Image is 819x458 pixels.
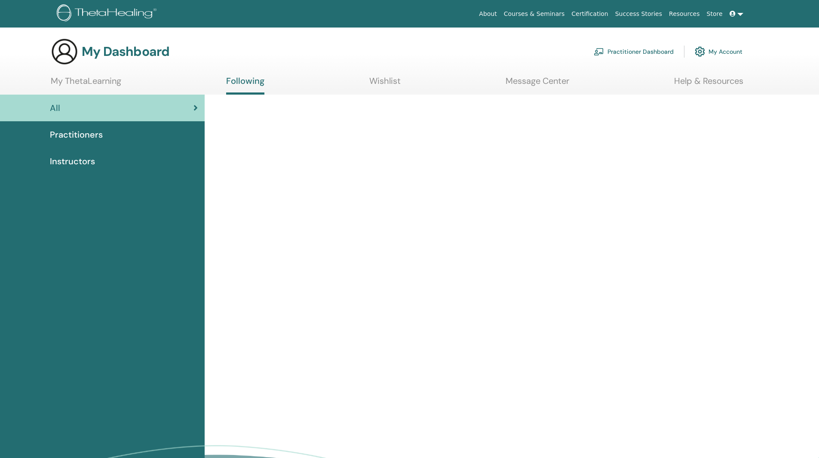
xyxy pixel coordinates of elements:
[703,6,726,22] a: Store
[594,42,674,61] a: Practitioner Dashboard
[612,6,666,22] a: Success Stories
[57,4,160,24] img: logo.png
[82,44,169,59] h3: My Dashboard
[506,76,569,92] a: Message Center
[226,76,264,95] a: Following
[475,6,500,22] a: About
[594,48,604,55] img: chalkboard-teacher.svg
[695,42,742,61] a: My Account
[500,6,568,22] a: Courses & Seminars
[51,38,78,65] img: generic-user-icon.jpg
[50,155,95,168] span: Instructors
[666,6,703,22] a: Resources
[51,76,121,92] a: My ThetaLearning
[50,101,60,114] span: All
[369,76,401,92] a: Wishlist
[50,128,103,141] span: Practitioners
[568,6,611,22] a: Certification
[674,76,743,92] a: Help & Resources
[695,44,705,59] img: cog.svg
